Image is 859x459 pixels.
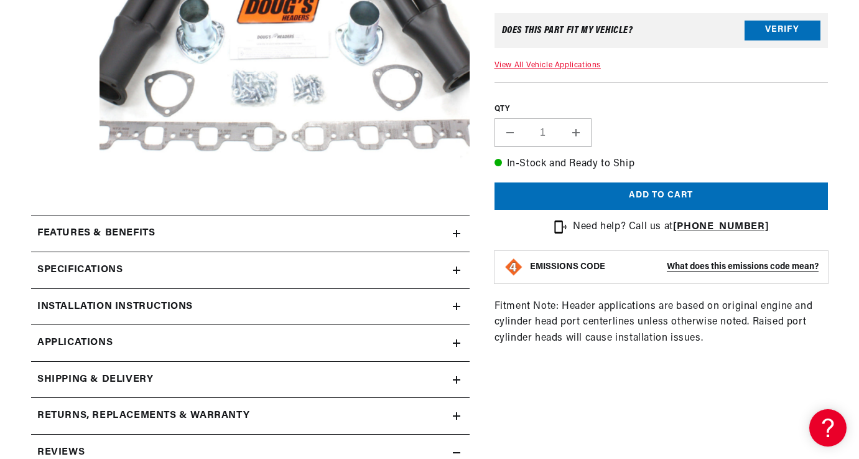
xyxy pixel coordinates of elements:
summary: Shipping & Delivery [31,362,470,398]
a: Applications [31,325,470,362]
label: QTY [495,104,828,115]
img: Emissions code [504,257,524,277]
summary: Specifications [31,252,470,288]
button: EMISSIONS CODEWhat does this emissions code mean? [530,261,819,272]
summary: Returns, Replacements & Warranty [31,398,470,434]
button: Add to cart [495,182,828,210]
h2: Installation instructions [37,299,193,315]
button: Verify [745,20,820,40]
h2: Returns, Replacements & Warranty [37,408,249,424]
strong: EMISSIONS CODE [530,262,605,271]
summary: Features & Benefits [31,215,470,252]
h2: Shipping & Delivery [37,372,153,388]
a: View All Vehicle Applications [495,61,601,69]
div: Does This part fit My vehicle? [502,25,633,35]
strong: What does this emissions code mean? [667,262,819,271]
span: Applications [37,335,113,351]
p: In-Stock and Ready to Ship [495,156,828,173]
h2: Specifications [37,262,123,278]
h2: Features & Benefits [37,225,155,242]
summary: Installation instructions [31,289,470,325]
p: Need help? Call us at [573,219,769,235]
a: [PHONE_NUMBER] [673,222,769,232]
